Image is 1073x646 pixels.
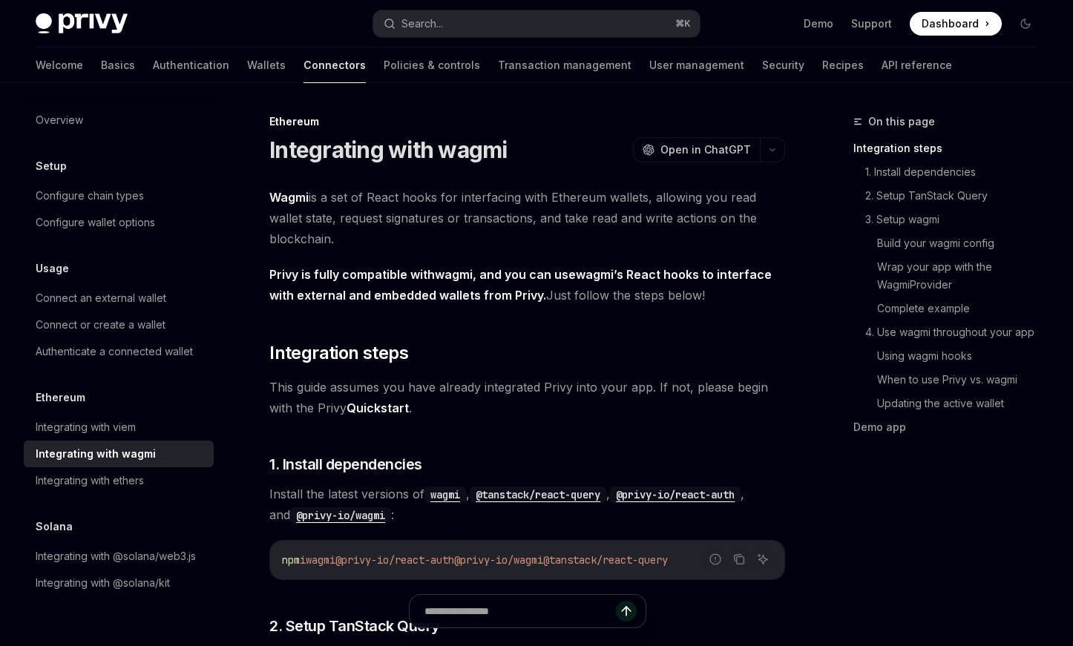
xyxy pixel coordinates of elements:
a: Using wagmi hooks [877,344,1049,368]
a: Connectors [303,47,366,83]
a: User management [649,47,744,83]
span: is a set of React hooks for interfacing with Ethereum wallets, allowing you read wallet state, re... [269,187,785,249]
a: Complete example [877,297,1049,320]
h1: Integrating with wagmi [269,136,508,163]
span: Dashboard [922,16,979,31]
a: Dashboard [910,12,1002,36]
a: Wallets [247,47,286,83]
a: Wrap your app with the WagmiProvider [877,255,1049,297]
a: Integrating with viem [24,414,214,441]
a: @tanstack/react-query [470,487,606,501]
a: Integrating with wagmi [24,441,214,467]
div: Authenticate a connected wallet [36,343,193,360]
a: API reference [882,47,952,83]
span: Just follow the steps below! [269,264,785,306]
a: 1. Install dependencies [865,160,1049,184]
a: Updating the active wallet [877,392,1049,415]
a: Integrating with @solana/kit [24,570,214,596]
a: Overview [24,107,214,134]
div: Overview [36,111,83,129]
span: This guide assumes you have already integrated Privy into your app. If not, please begin with the... [269,377,785,418]
a: 2. Setup TanStack Query [865,184,1049,208]
a: Integration steps [853,136,1049,160]
div: Configure chain types [36,187,144,205]
div: Configure wallet options [36,214,155,231]
strong: Privy is fully compatible with , and you can use ’s React hooks to interface with external and em... [269,267,772,303]
code: @privy-io/wagmi [290,507,391,524]
a: 3. Setup wagmi [865,208,1049,231]
a: Integrating with @solana/web3.js [24,543,214,570]
a: Transaction management [498,47,631,83]
a: Policies & controls [384,47,480,83]
span: ⌘ K [675,18,691,30]
button: Ask AI [753,550,772,569]
a: Configure chain types [24,182,214,209]
a: When to use Privy vs. wagmi [877,368,1049,392]
h5: Ethereum [36,389,85,406]
a: Authenticate a connected wallet [24,338,214,365]
span: Install the latest versions of , , , and : [269,484,785,525]
a: Support [851,16,892,31]
a: @privy-io/react-auth [610,487,741,501]
a: Integrating with ethers [24,467,214,494]
button: Copy the contents from the code block [729,550,749,569]
a: Wagmi [269,190,309,205]
a: Welcome [36,47,83,83]
h5: Setup [36,157,67,175]
a: Build your wagmi config [877,231,1049,255]
h5: Solana [36,518,73,535]
div: Connect or create a wallet [36,316,165,334]
button: Send message [616,601,637,622]
div: Ethereum [269,114,785,129]
span: @privy-io/wagmi [454,553,543,567]
div: Integrating with wagmi [36,445,156,463]
a: Quickstart [347,401,409,416]
a: Security [762,47,804,83]
span: @tanstack/react-query [543,553,668,567]
button: Toggle dark mode [1014,12,1037,36]
a: wagmi [576,267,614,283]
span: i [300,553,306,567]
div: Integrating with viem [36,418,136,436]
div: Integrating with @solana/web3.js [36,547,196,565]
a: Connect or create a wallet [24,312,214,338]
div: Integrating with ethers [36,472,144,490]
button: Open in ChatGPT [633,137,760,162]
a: Configure wallet options [24,209,214,236]
button: Report incorrect code [706,550,725,569]
a: @privy-io/wagmi [290,507,391,522]
span: Integration steps [269,341,408,365]
span: On this page [868,113,935,131]
a: Connect an external wallet [24,285,214,312]
a: 4. Use wagmi throughout your app [865,320,1049,344]
a: Basics [101,47,135,83]
span: wagmi [306,553,335,567]
a: Demo [804,16,833,31]
a: Recipes [822,47,864,83]
span: npm [282,553,300,567]
div: Search... [401,15,443,33]
div: Integrating with @solana/kit [36,574,170,592]
code: @privy-io/react-auth [610,487,741,503]
a: wagmi [424,487,466,501]
div: Connect an external wallet [36,289,166,307]
button: Search...⌘K [373,10,699,37]
a: Authentication [153,47,229,83]
span: 1. Install dependencies [269,454,422,475]
code: @tanstack/react-query [470,487,606,503]
h5: Usage [36,260,69,277]
a: wagmi [435,267,473,283]
img: dark logo [36,13,128,34]
code: wagmi [424,487,466,503]
span: @privy-io/react-auth [335,553,454,567]
a: Demo app [853,415,1049,439]
span: Open in ChatGPT [660,142,751,157]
